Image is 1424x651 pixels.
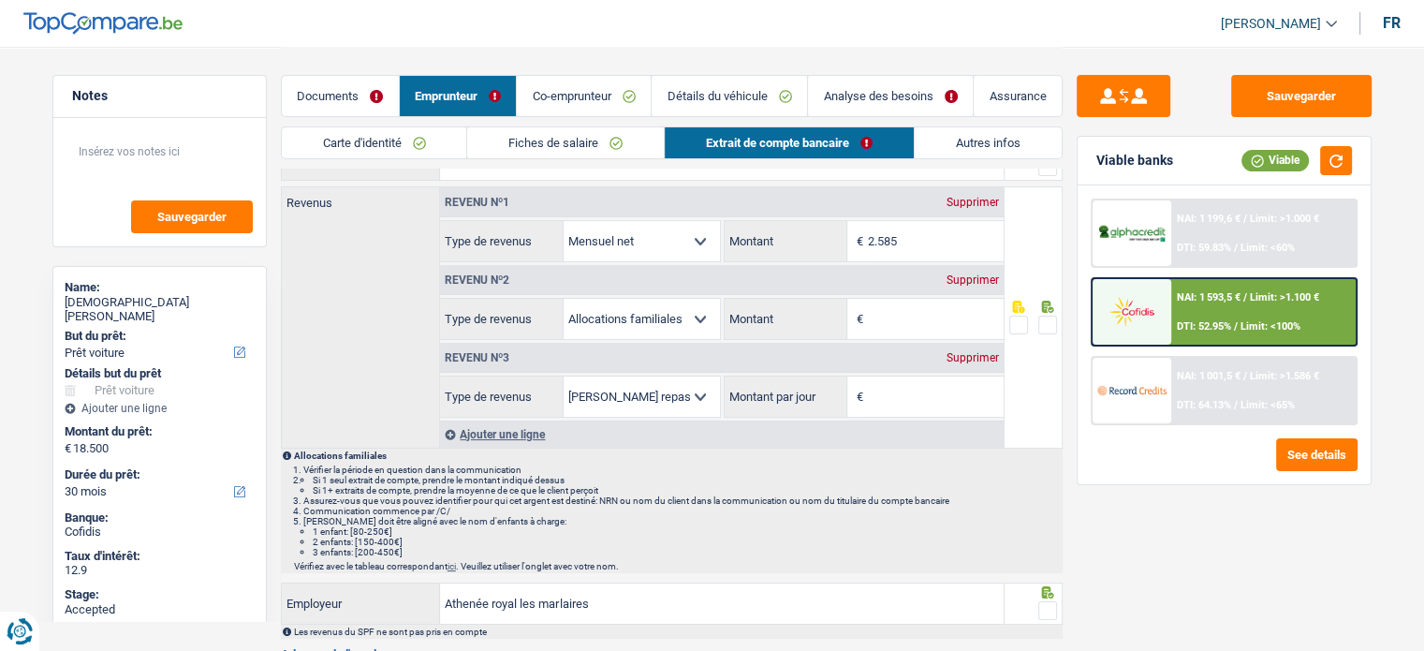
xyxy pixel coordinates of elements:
span: € [65,441,71,456]
div: [DEMOGRAPHIC_DATA][PERSON_NAME] [65,295,255,324]
span: NAI: 1 199,6 € [1177,213,1240,225]
li: 2 enfants: [150-400€] [313,537,1061,547]
div: Détails but du prêt [65,366,255,381]
span: NAI: 1 593,5 € [1177,291,1240,303]
span: / [1234,399,1238,411]
span: / [1243,291,1247,303]
span: NAI: 1 001,5 € [1177,370,1240,382]
button: See details [1276,438,1358,471]
li: Vérifier la période en question dans la communication [303,465,1061,475]
span: / [1243,370,1247,382]
span: DTI: 64.13% [1177,399,1231,411]
label: Montant par jour [725,377,847,417]
h5: Notes [72,88,247,104]
div: Supprimer [942,274,1004,286]
p: Vérifiez avec le tableau correspondant . Veuillez utiliser l'onglet avec votre nom. [294,561,1061,571]
img: Cofidis [1097,294,1167,329]
a: Carte d'identité [282,127,467,158]
span: Limit: <60% [1240,242,1295,254]
div: Ajouter une ligne [65,402,255,415]
div: Banque: [65,510,255,525]
div: Ajouter une ligne [440,421,1004,448]
span: Limit: <65% [1240,399,1295,411]
span: Limit: >1.586 € [1250,370,1319,382]
div: Accepted [65,602,255,617]
label: Montant [725,299,847,339]
div: Taux d'intérêt: [65,549,255,564]
label: Durée du prêt: [65,467,251,482]
label: Type de revenus [440,299,563,339]
label: Employeur [282,584,441,624]
img: TopCompare Logo [23,12,183,35]
label: Type de revenus [440,377,563,417]
a: Co-emprunteur [517,76,651,116]
li: [PERSON_NAME] doit être aligné avec le nom d'enfants à charge: [303,516,1061,557]
span: € [847,299,868,339]
span: DTI: 59.83% [1177,242,1231,254]
span: Limit: <100% [1240,320,1300,333]
div: Supprimer [942,197,1004,208]
div: Les revenus du SPF ne sont pas pris en compte [294,627,1061,637]
span: € [847,377,868,417]
label: Montant du prêt: [65,424,251,439]
a: Assurance [974,76,1062,116]
p: Allocations familiales [294,451,1061,461]
div: Cofidis [65,525,255,540]
button: Sauvegarder [131,200,253,233]
a: Analyse des besoins [808,76,973,116]
span: / [1234,320,1238,333]
li: Si 1 seul extrait de compte, prendre le montant indiqué dessus [313,475,1061,485]
img: AlphaCredit [1097,223,1167,244]
img: Record Credits [1097,373,1167,407]
button: Sauvegarder [1231,75,1372,117]
li: 1 enfant: [80-250€] [313,526,1061,537]
div: Supprimer [942,352,1004,363]
span: Limit: >1.000 € [1250,213,1319,225]
div: fr [1383,14,1401,32]
div: Revenu nº2 [440,274,514,286]
a: Extrait de compte bancaire [665,127,914,158]
a: [PERSON_NAME] [1206,8,1337,39]
span: DTI: 52.95% [1177,320,1231,333]
div: 12.9 [65,563,255,578]
label: Type de revenus [440,221,563,261]
a: Emprunteur [400,76,517,116]
a: Détails du véhicule [652,76,807,116]
li: Assurez-vous que vous pouvez identifier pour qui cet argent est destiné: NRN ou nom du client dan... [303,496,1061,506]
a: Autres infos [915,127,1062,158]
div: Viable banks [1096,153,1173,169]
div: Viable [1241,150,1309,170]
span: / [1243,213,1247,225]
div: Stage: [65,587,255,602]
li: 3 enfants: [200-450€] [313,547,1061,557]
label: Montant [725,221,847,261]
a: ici [448,561,456,571]
div: Revenu nº1 [440,197,514,208]
div: Revenu nº3 [440,352,514,363]
span: / [1234,242,1238,254]
span: Sauvegarder [157,211,227,223]
label: Revenus [282,187,440,209]
li: Communication commence par /C/ [303,506,1061,516]
span: [PERSON_NAME] [1221,16,1321,32]
a: Documents [282,76,399,116]
a: Fiches de salaire [467,127,664,158]
li: Si 1+ extraits de compte, prendre la moyenne de ce que le client perçoit [313,485,1061,496]
label: But du prêt: [65,329,251,344]
span: € [847,221,868,261]
span: Limit: >1.100 € [1250,291,1319,303]
div: Name: [65,280,255,295]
